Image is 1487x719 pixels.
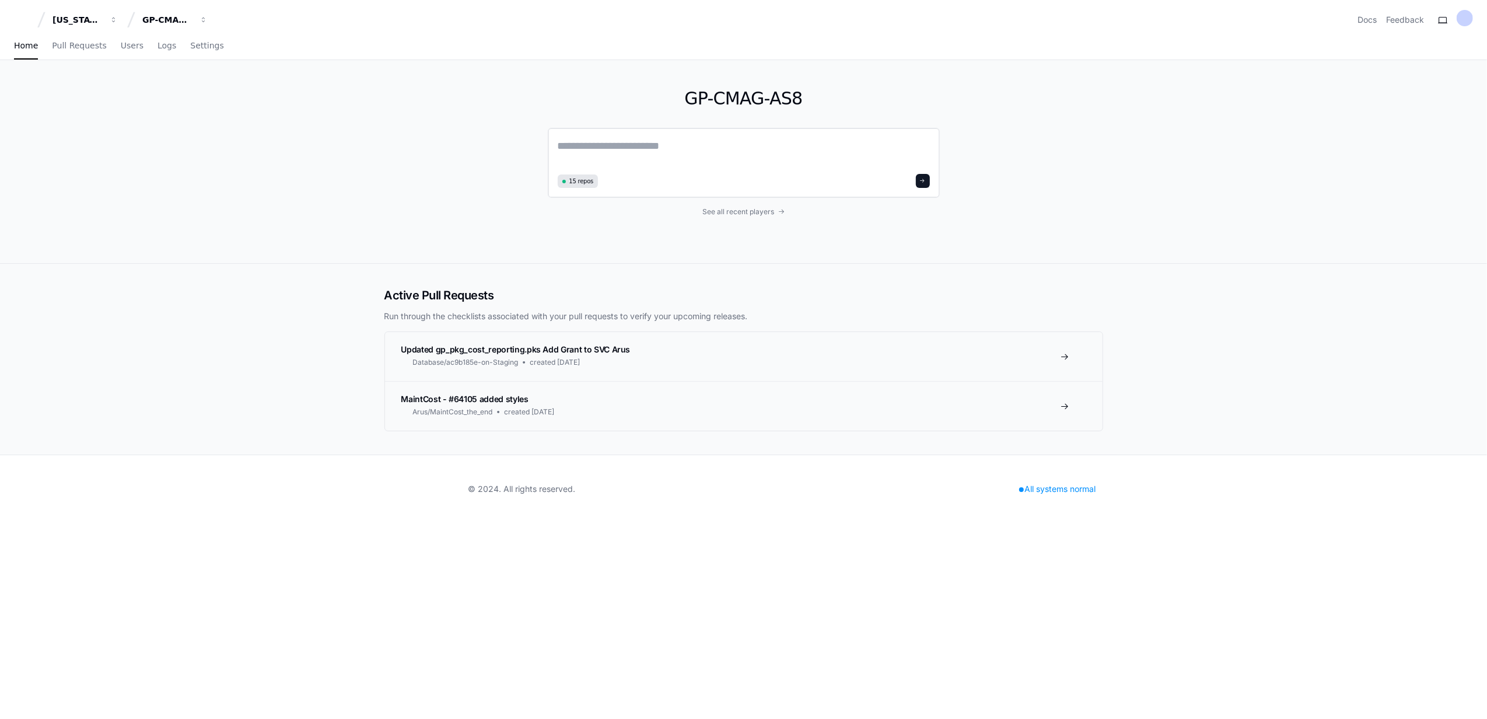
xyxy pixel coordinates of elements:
a: Settings [190,33,223,60]
span: Settings [190,42,223,49]
button: GP-CMAG-AS8 [138,9,212,30]
span: 15 repos [569,177,594,186]
a: Pull Requests [52,33,106,60]
a: MaintCost - #64105 added stylesArus/MaintCost_the_endcreated [DATE] [385,381,1103,431]
span: Pull Requests [52,42,106,49]
span: Logs [158,42,176,49]
span: created [DATE] [530,358,580,367]
a: Home [14,33,38,60]
span: Database/ac9b185e-on-Staging [413,358,519,367]
div: GP-CMAG-AS8 [142,14,193,26]
button: [US_STATE] Pacific [48,9,123,30]
span: Users [121,42,144,49]
a: Updated gp_pkg_cost_reporting.pks Add Grant to SVC ArusDatabase/ac9b185e-on-Stagingcreated [DATE] [385,332,1103,381]
span: Updated gp_pkg_cost_reporting.pks Add Grant to SVC Arus [401,344,631,354]
span: See all recent players [702,207,774,217]
div: [US_STATE] Pacific [53,14,103,26]
div: © 2024. All rights reserved. [468,483,576,495]
a: Users [121,33,144,60]
div: All systems normal [1012,481,1103,497]
span: created [DATE] [505,407,555,417]
span: Arus/MaintCost_the_end [413,407,493,417]
p: Run through the checklists associated with your pull requests to verify your upcoming releases. [384,310,1103,322]
a: See all recent players [548,207,940,217]
span: Home [14,42,38,49]
a: Logs [158,33,176,60]
a: Docs [1357,14,1377,26]
button: Feedback [1386,14,1424,26]
span: MaintCost - #64105 added styles [401,394,529,404]
h1: GP-CMAG-AS8 [548,88,940,109]
h2: Active Pull Requests [384,287,1103,303]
